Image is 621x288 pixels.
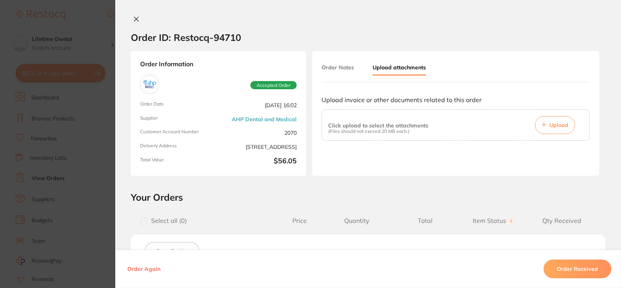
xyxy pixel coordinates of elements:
span: Item Status [459,217,528,224]
button: Order Notes [322,60,354,74]
button: Order Again [125,265,163,272]
span: [STREET_ADDRESS] [222,143,297,151]
span: Delivery Address [140,143,215,151]
button: Upload [535,116,575,134]
span: 2070 [222,129,297,137]
h2: Order ID: Restocq- 94710 [131,32,241,43]
span: Accepted Order [250,81,297,90]
span: Quantity [322,217,391,224]
p: Upload invoice or other documents related to this order [322,96,590,103]
span: Order Date [140,101,215,109]
button: Save To List [145,242,199,260]
span: [DATE] 16:02 [222,101,297,109]
p: Click upload to select the attachments [328,122,428,129]
h2: Your Orders [131,191,605,203]
span: Supplier [140,115,215,123]
span: Total Value [140,157,215,166]
b: $56.05 [222,157,297,166]
span: Upload [549,122,568,129]
strong: Order Information [140,60,297,69]
a: AHP Dental and Medical [232,116,297,122]
span: Qty Received [528,217,596,224]
p: (Files should not exceed 20 MB each.) [328,129,428,134]
button: Upload attachments [373,60,426,76]
span: Customer Account Number [140,129,215,137]
button: Order Received [544,260,611,278]
img: AHP Dental and Medical [142,77,157,92]
span: Total [391,217,459,224]
span: Price [277,217,322,224]
span: Select all ( 0 ) [147,217,187,224]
